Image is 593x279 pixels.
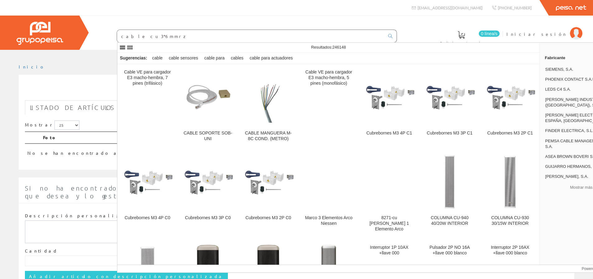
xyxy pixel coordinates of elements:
div: Marco 3 Elementos Arco Niessen [304,215,354,226]
img: Cubrebornes M3 4P C0 [122,168,172,196]
a: COLUMNA CU-940 40/20W INTERIOR COLUMNA CU-940 40/20W INTERIOR [420,149,480,239]
div: cable para [202,53,227,64]
select: Mostrar [54,121,79,130]
td: No se han encontrado artículos, pruebe con otra búsqueda [25,144,511,159]
div: Cubrebornes M3 2P C0 [243,215,293,221]
th: Foto [40,132,511,144]
span: 246148 [332,45,346,50]
div: cable [150,53,165,64]
img: Grupo Peisa [16,22,63,45]
div: Cable VE para cargador E3 macho-hembra, 7 pines (trifásico) [122,69,172,86]
span: Pedido actual [440,40,482,46]
div: Interruptor 1P 10AX +llave 000 [364,245,414,256]
span: 0 línea/s [479,31,500,37]
a: Cubrebornes M3 4P C1 Cubrebornes M3 4P C1 [359,64,419,149]
div: CABLE MANGUERA M-8C COND. (METRO) [243,130,293,142]
img: CABLE SOPORTE SOB-UNI [185,69,231,125]
div: Interruptor 2P 16AX +llave 000 blanco [485,245,535,256]
span: Resultados: [311,45,346,50]
div: CABLE SOPORTE SOB-UNI [183,130,233,142]
a: CABLE SOPORTE SOB-UNI CABLE SOPORTE SOB-UNI [178,64,238,149]
div: Cubrebornes M3 4P C1 [364,130,414,136]
label: Descripción personalizada [25,213,135,219]
div: Cubrebornes M3 3P C0 [183,215,233,221]
span: [EMAIL_ADDRESS][DOMAIN_NAME] [417,5,482,10]
a: 8271-cu Marco 1 Elemento Arco 8271-cu [PERSON_NAME] 1 Elemento Arco [359,149,419,239]
div: cable para actuadores [247,53,295,64]
a: Cable VE para cargador E3 macho-hembra, 7 pines (trifásico) [117,64,177,149]
img: Cubrebornes M3 2P C0 [243,168,293,196]
a: Cubrebornes M3 3P C1 Cubrebornes M3 3P C1 [420,64,480,149]
a: Listado de artículos [25,100,120,115]
a: Inicio [19,64,45,69]
a: CABLE MANGUERA M-8C COND. (METRO) CABLE MANGUERA M-8C COND. (METRO) [238,64,298,149]
a: Cubrebornes M3 4P C0 Cubrebornes M3 4P C0 [117,149,177,239]
div: 8271-cu [PERSON_NAME] 1 Elemento Arco [364,215,414,232]
img: COLUMNA CU-940 40/20W INTERIOR [443,154,457,210]
img: CABLE MANGUERA M-8C COND. (METRO) [243,72,293,122]
a: Iniciar sesión [506,26,582,32]
a: Cubrebornes M3 2P C0 Cubrebornes M3 2P C0 [238,149,298,239]
label: Cantidad [25,248,58,254]
input: Buscar ... [117,30,384,42]
div: COLUMNA CU-930 30/15W INTERIOR [485,215,535,226]
span: [PHONE_NUMBER] [498,5,532,10]
div: cables [228,53,246,64]
img: Cubrebornes M3 3P C1 [425,83,475,111]
a: Cable VE para cargador E3 macho-hembra, 5 pines (monofásico) [299,64,359,149]
img: Cubrebornes M3 4P C1 [364,83,414,111]
label: Mostrar [25,121,79,130]
a: Marco 3 Elementos Arco Niessen Marco 3 Elementos Arco Niessen [299,149,359,239]
span: Iniciar sesión [506,31,567,37]
img: Cubrebornes M3 3P C0 [183,168,233,196]
div: cable sensores [166,53,200,64]
div: Cable VE para cargador E3 macho-hembra, 5 pines (monofásico) [304,69,354,86]
h1: cable cu 3*6mm2 [25,85,568,97]
img: COLUMNA CU-930 30/15W INTERIOR [502,154,518,210]
a: COLUMNA CU-930 30/15W INTERIOR COLUMNA CU-930 30/15W INTERIOR [480,149,540,239]
div: Sugerencias: [117,54,148,63]
div: COLUMNA CU-940 40/20W INTERIOR [425,215,475,226]
div: Cubrebornes M3 4P C0 [122,215,172,221]
div: Cubrebornes M3 3P C1 [425,130,475,136]
span: Si no ha encontrado algún artículo en nuestro catálogo introduzca aquí la cantidad y la descripci... [25,184,567,200]
a: Cubrebornes M3 2P C1 Cubrebornes M3 2P C1 [480,64,540,149]
a: Cubrebornes M3 3P C0 Cubrebornes M3 3P C0 [178,149,238,239]
div: Pulsador 2P NO 16A +llave 000 blanco [425,245,475,256]
div: Cubrebornes M3 2P C1 [485,130,535,136]
img: Cubrebornes M3 2P C1 [485,83,535,111]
